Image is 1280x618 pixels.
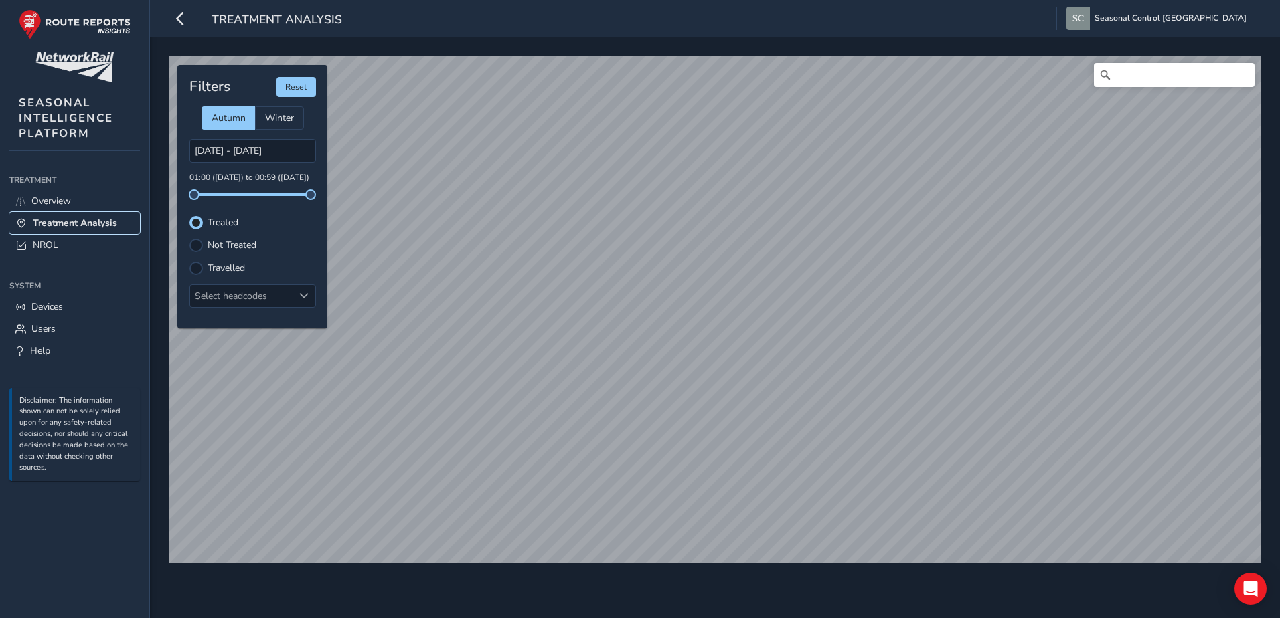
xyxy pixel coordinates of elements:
[19,9,131,39] img: rr logo
[212,11,342,30] span: Treatment Analysis
[1234,573,1267,605] div: Open Intercom Messenger
[9,170,140,190] div: Treatment
[208,241,256,250] label: Not Treated
[19,95,113,141] span: SEASONAL INTELLIGENCE PLATFORM
[9,296,140,318] a: Devices
[33,239,58,251] span: NROL
[33,217,117,229] span: Treatment Analysis
[189,172,316,184] p: 01:00 ([DATE]) to 00:59 ([DATE])
[1094,63,1255,87] input: Search
[255,106,304,130] div: Winter
[276,77,316,97] button: Reset
[9,318,140,340] a: Users
[208,218,238,227] label: Treated
[9,190,140,212] a: Overview
[31,322,56,335] span: Users
[9,340,140,362] a: Help
[30,344,50,357] span: Help
[190,285,293,307] div: Select headcodes
[189,78,230,95] h4: Filters
[9,276,140,296] div: System
[202,106,255,130] div: Autumn
[1095,7,1247,30] span: Seasonal Control [GEOGRAPHIC_DATA]
[9,234,140,256] a: NROL
[9,212,140,234] a: Treatment Analysis
[31,195,71,207] span: Overview
[169,56,1261,563] canvas: Map
[212,112,246,124] span: Autumn
[208,264,245,273] label: Travelled
[35,52,114,82] img: customer logo
[265,112,294,124] span: Winter
[31,300,63,313] span: Devices
[1066,7,1090,30] img: diamond-layout
[1066,7,1251,30] button: Seasonal Control [GEOGRAPHIC_DATA]
[19,395,133,474] p: Disclaimer: The information shown can not be solely relied upon for any safety-related decisions,...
